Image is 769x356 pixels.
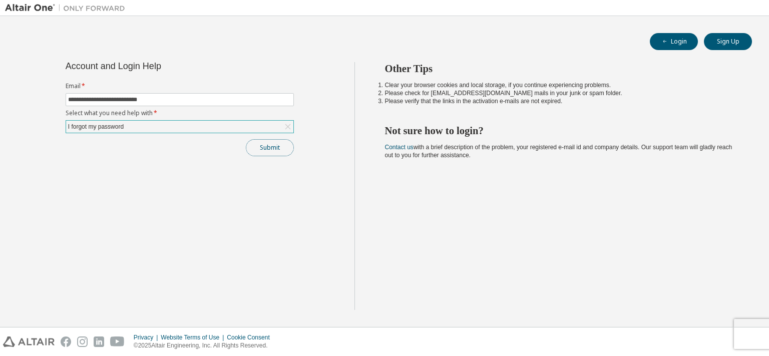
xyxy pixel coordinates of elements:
[110,336,125,347] img: youtube.svg
[385,124,734,137] h2: Not sure how to login?
[227,333,275,341] div: Cookie Consent
[385,62,734,75] h2: Other Tips
[704,33,752,50] button: Sign Up
[385,144,732,159] span: with a brief description of the problem, your registered e-mail id and company details. Our suppo...
[66,82,294,90] label: Email
[5,3,130,13] img: Altair One
[66,121,293,133] div: I forgot my password
[650,33,698,50] button: Login
[385,97,734,105] li: Please verify that the links in the activation e-mails are not expired.
[94,336,104,347] img: linkedin.svg
[134,341,276,350] p: © 2025 Altair Engineering, Inc. All Rights Reserved.
[385,81,734,89] li: Clear your browser cookies and local storage, if you continue experiencing problems.
[161,333,227,341] div: Website Terms of Use
[385,144,414,151] a: Contact us
[3,336,55,347] img: altair_logo.svg
[385,89,734,97] li: Please check for [EMAIL_ADDRESS][DOMAIN_NAME] mails in your junk or spam folder.
[134,333,161,341] div: Privacy
[246,139,294,156] button: Submit
[61,336,71,347] img: facebook.svg
[67,121,125,132] div: I forgot my password
[77,336,88,347] img: instagram.svg
[66,62,248,70] div: Account and Login Help
[66,109,294,117] label: Select what you need help with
